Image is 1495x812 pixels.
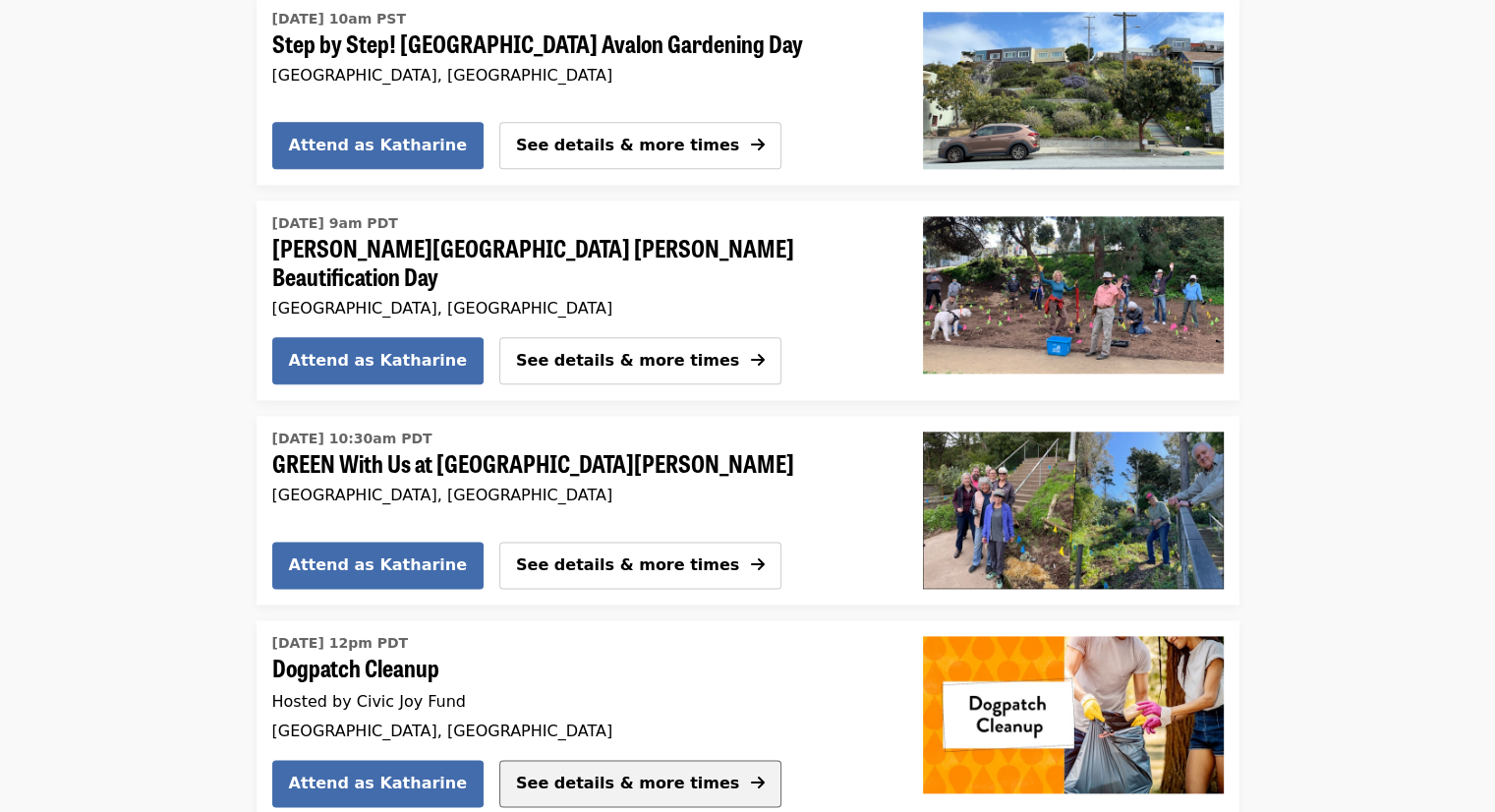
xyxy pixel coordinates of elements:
span: Attend as Katharine [289,772,467,795]
div: [GEOGRAPHIC_DATA], [GEOGRAPHIC_DATA] [272,486,876,504]
i: arrow-right icon [751,136,765,154]
img: Glen Park Greenway Beautification Day organized by SF Public Works [923,216,1224,374]
a: See details for "Step by Step! Athens Avalon Gardening Day" [272,4,876,88]
img: Step by Step! Athens Avalon Gardening Day organized by SF Public Works [923,12,1224,169]
button: See details & more times [499,760,781,807]
button: Attend as Katharine [272,122,484,169]
span: Hosted by Civic Joy Fund [272,692,466,711]
button: See details & more times [499,542,781,589]
button: See details & more times [499,337,781,384]
time: [DATE] 12pm PDT [272,633,409,654]
span: See details & more times [516,351,739,370]
span: See details & more times [516,774,739,792]
button: Attend as Katharine [272,760,484,807]
span: [PERSON_NAME][GEOGRAPHIC_DATA] [PERSON_NAME] Beautification Day [272,234,876,291]
span: Attend as Katharine [289,553,467,577]
span: GREEN With Us at [GEOGRAPHIC_DATA][PERSON_NAME] [272,449,876,478]
span: Attend as Katharine [289,134,467,157]
span: See details & more times [516,555,739,574]
time: [DATE] 9am PDT [272,213,398,234]
a: GREEN With Us at Upper Esmeralda Stairway Garden [907,416,1239,605]
div: [GEOGRAPHIC_DATA], [GEOGRAPHIC_DATA] [272,299,876,318]
i: arrow-right icon [751,774,765,792]
i: arrow-right icon [751,351,765,370]
a: See details for "Dogpatch Cleanup" [272,628,876,744]
span: Attend as Katharine [289,349,467,373]
img: Dogpatch Cleanup organized by Civic Joy Fund [923,636,1224,793]
time: [DATE] 10am PST [272,9,406,29]
i: arrow-right icon [751,555,765,574]
button: See details & more times [499,122,781,169]
button: Attend as Katharine [272,542,484,589]
span: See details & more times [516,136,739,154]
time: [DATE] 10:30am PDT [272,429,432,449]
a: See details for "Glen Park Greenway Beautification Day" [272,208,876,321]
img: GREEN With Us at Upper Esmeralda Stairway Garden organized by SF Public Works [923,432,1224,589]
button: Attend as Katharine [272,337,484,384]
a: See details for "GREEN With Us at Upper Esmeralda Stairway Garden" [272,424,876,508]
div: [GEOGRAPHIC_DATA], [GEOGRAPHIC_DATA] [272,66,876,85]
span: Dogpatch Cleanup [272,654,876,682]
a: Glen Park Greenway Beautification Day [907,201,1239,400]
span: Step by Step! [GEOGRAPHIC_DATA] Avalon Gardening Day [272,29,876,58]
div: [GEOGRAPHIC_DATA], [GEOGRAPHIC_DATA] [272,722,876,740]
